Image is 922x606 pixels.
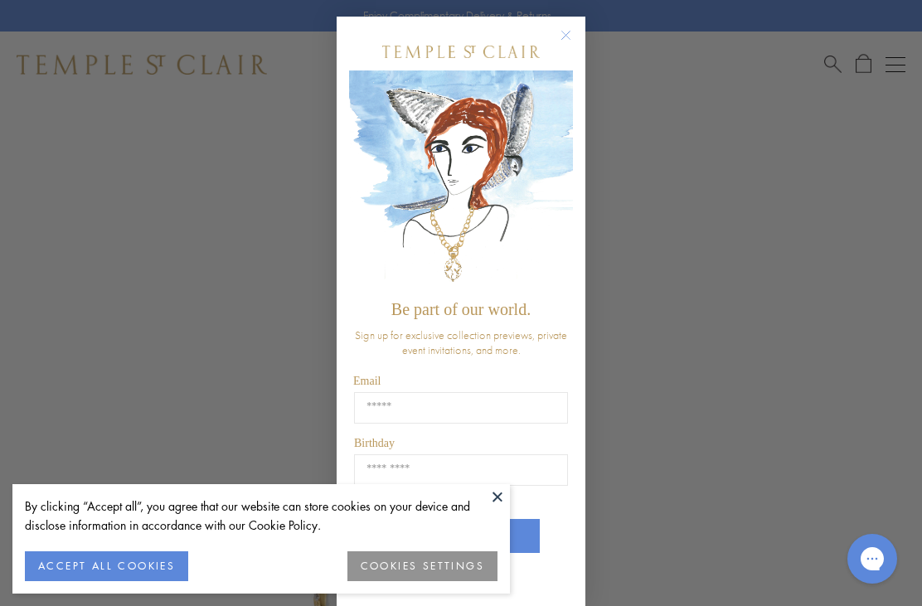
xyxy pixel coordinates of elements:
span: Sign up for exclusive collection previews, private event invitations, and more. [355,327,567,357]
span: Birthday [354,437,395,449]
span: Be part of our world. [391,300,531,318]
img: Temple St. Clair [382,46,540,58]
iframe: Gorgias live chat messenger [839,528,905,589]
button: COOKIES SETTINGS [347,551,497,581]
button: Close dialog [564,33,585,54]
button: ACCEPT ALL COOKIES [25,551,188,581]
input: Email [354,392,568,424]
span: Email [353,375,381,387]
img: c4a9eb12-d91a-4d4a-8ee0-386386f4f338.jpeg [349,70,573,292]
div: By clicking “Accept all”, you agree that our website can store cookies on your device and disclos... [25,497,497,535]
